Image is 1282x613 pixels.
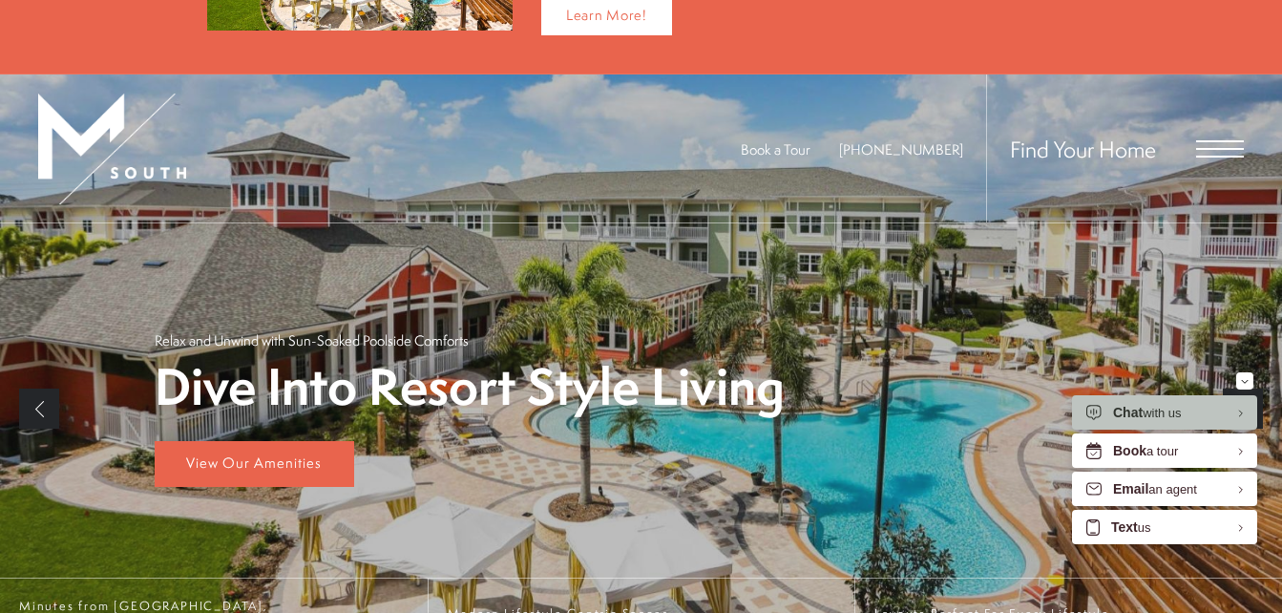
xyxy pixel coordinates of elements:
span: [PHONE_NUMBER] [839,139,963,159]
a: Previous [19,389,59,429]
a: Find Your Home [1010,134,1156,164]
img: MSouth [38,94,186,204]
p: Relax and Unwind with Sun-Soaked Poolside Comforts [155,330,469,350]
a: View Our Amenities [155,441,354,487]
a: Book a Tour [741,139,810,159]
p: Dive Into Resort Style Living [155,360,785,414]
button: Open Menu [1196,140,1244,158]
a: Call Us at 813-570-8014 [839,139,963,159]
span: View Our Amenities [186,453,322,473]
a: Next [1223,389,1263,429]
